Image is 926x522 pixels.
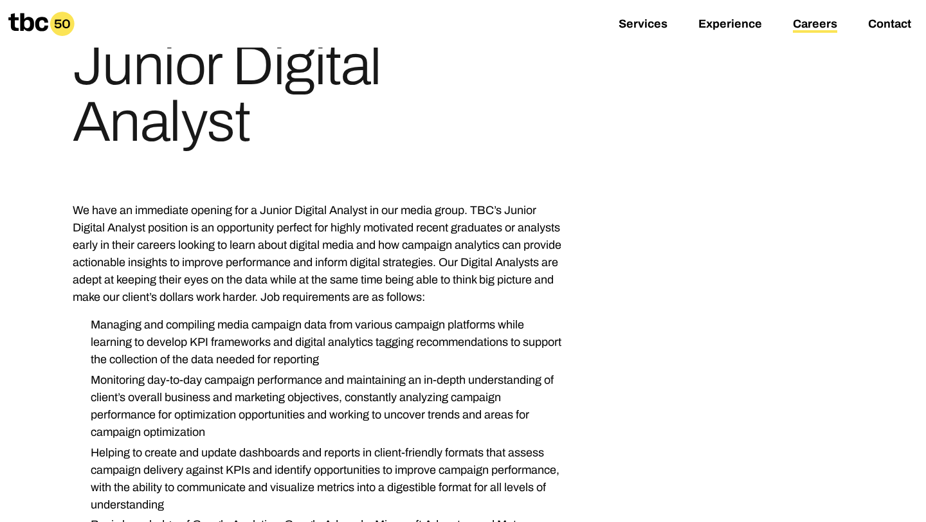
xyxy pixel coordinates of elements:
[73,202,567,306] p: We have an immediate opening for a Junior Digital Analyst in our media group. TBC’s Junior Digita...
[73,37,567,150] h1: Junior Digital Analyst
[80,316,566,368] li: Managing and compiling media campaign data from various campaign platforms while learning to deve...
[80,372,566,441] li: Monitoring day-to-day campaign performance and maintaining an in-depth understanding of client’s ...
[793,17,837,33] a: Careers
[619,17,667,33] a: Services
[868,17,911,33] a: Contact
[698,17,762,33] a: Experience
[80,444,566,514] li: Helping to create and update dashboards and reports in client-friendly formats that assess campai...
